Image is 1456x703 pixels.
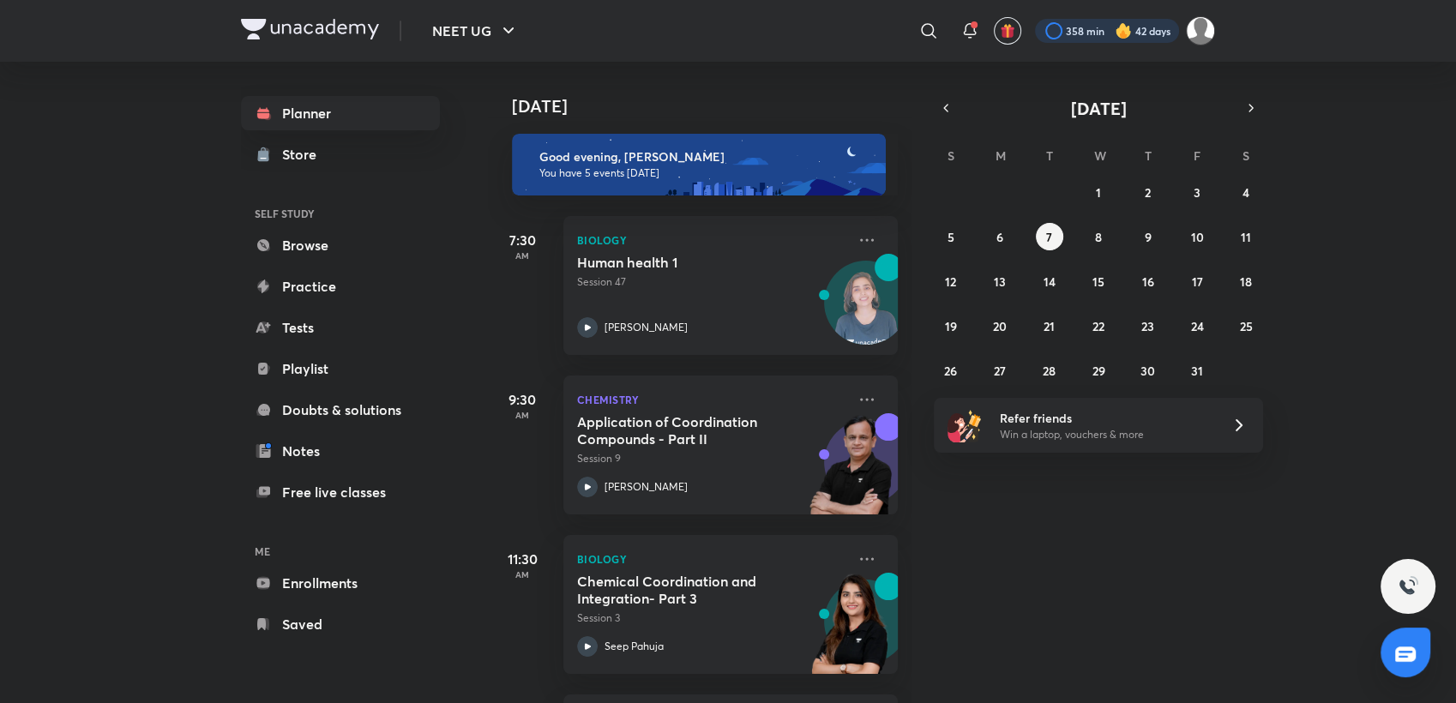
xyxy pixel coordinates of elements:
abbr: October 26, 2025 [944,363,957,379]
abbr: October 15, 2025 [1092,273,1104,290]
button: October 30, 2025 [1134,357,1161,384]
h6: Refer friends [1000,409,1211,427]
abbr: October 28, 2025 [1043,363,1056,379]
abbr: Tuesday [1046,147,1053,164]
p: AM [488,569,557,580]
abbr: October 6, 2025 [996,229,1003,245]
h5: 11:30 [488,549,557,569]
img: ttu [1398,576,1418,597]
button: October 3, 2025 [1183,178,1211,206]
abbr: October 12, 2025 [945,273,956,290]
img: Avatar [825,270,907,352]
p: Biology [577,549,846,569]
button: October 17, 2025 [1183,267,1211,295]
img: unacademy [803,573,898,691]
abbr: October 29, 2025 [1092,363,1104,379]
button: avatar [994,17,1021,45]
h5: Chemical Coordination and Integration- Part 3 [577,573,791,607]
button: October 4, 2025 [1232,178,1260,206]
button: October 20, 2025 [986,312,1014,339]
abbr: October 17, 2025 [1191,273,1202,290]
abbr: October 31, 2025 [1191,363,1203,379]
a: Playlist [241,351,440,386]
button: October 7, 2025 [1036,223,1063,250]
abbr: October 5, 2025 [948,229,954,245]
abbr: October 21, 2025 [1044,318,1055,334]
button: October 9, 2025 [1134,223,1161,250]
button: October 5, 2025 [937,223,965,250]
a: Enrollments [241,566,440,600]
h6: SELF STUDY [241,199,440,228]
button: October 11, 2025 [1232,223,1260,250]
button: October 15, 2025 [1085,267,1112,295]
button: October 25, 2025 [1232,312,1260,339]
button: October 10, 2025 [1183,223,1211,250]
h6: Good evening, [PERSON_NAME] [539,149,870,165]
button: October 13, 2025 [986,267,1014,295]
button: October 21, 2025 [1036,312,1063,339]
img: unacademy [803,413,898,532]
p: AM [488,410,557,420]
p: [PERSON_NAME] [605,479,688,495]
button: October 24, 2025 [1183,312,1211,339]
abbr: October 23, 2025 [1141,318,1154,334]
button: October 19, 2025 [937,312,965,339]
button: October 28, 2025 [1036,357,1063,384]
p: Session 47 [577,274,846,290]
a: Saved [241,607,440,641]
button: October 1, 2025 [1085,178,1112,206]
abbr: October 14, 2025 [1044,273,1056,290]
img: avatar [1000,23,1015,39]
img: streak [1115,22,1132,39]
h5: 9:30 [488,389,557,410]
abbr: Sunday [948,147,954,164]
a: Company Logo [241,19,379,44]
p: [PERSON_NAME] [605,320,688,335]
abbr: October 16, 2025 [1141,273,1153,290]
abbr: October 20, 2025 [993,318,1007,334]
img: referral [948,408,982,442]
abbr: October 4, 2025 [1242,184,1249,201]
abbr: October 25, 2025 [1240,318,1253,334]
img: evening [512,134,886,195]
p: Win a laptop, vouchers & more [1000,427,1211,442]
div: Store [282,144,327,165]
button: October 12, 2025 [937,267,965,295]
button: October 31, 2025 [1183,357,1211,384]
p: You have 5 events [DATE] [539,166,870,180]
a: Tests [241,310,440,345]
abbr: October 19, 2025 [945,318,957,334]
p: Session 3 [577,610,846,626]
p: AM [488,250,557,261]
h5: 7:30 [488,230,557,250]
abbr: October 2, 2025 [1145,184,1151,201]
button: [DATE] [958,96,1239,120]
abbr: October 3, 2025 [1194,184,1200,201]
abbr: October 10, 2025 [1190,229,1203,245]
abbr: Saturday [1242,147,1249,164]
button: October 2, 2025 [1134,178,1161,206]
abbr: October 18, 2025 [1240,273,1252,290]
span: [DATE] [1071,97,1127,120]
abbr: October 27, 2025 [994,363,1006,379]
a: Planner [241,96,440,130]
a: Browse [241,228,440,262]
button: October 27, 2025 [986,357,1014,384]
button: October 26, 2025 [937,357,965,384]
a: Store [241,137,440,171]
p: Session 9 [577,451,846,466]
abbr: October 22, 2025 [1092,318,1104,334]
a: Notes [241,434,440,468]
button: October 6, 2025 [986,223,1014,250]
img: Company Logo [241,19,379,39]
a: Doubts & solutions [241,393,440,427]
abbr: October 8, 2025 [1095,229,1102,245]
abbr: October 9, 2025 [1144,229,1151,245]
a: Practice [241,269,440,303]
abbr: Wednesday [1094,147,1106,164]
button: October 29, 2025 [1085,357,1112,384]
img: Payal [1186,16,1215,45]
p: Seep Pahuja [605,639,664,654]
h6: ME [241,537,440,566]
p: Chemistry [577,389,846,410]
